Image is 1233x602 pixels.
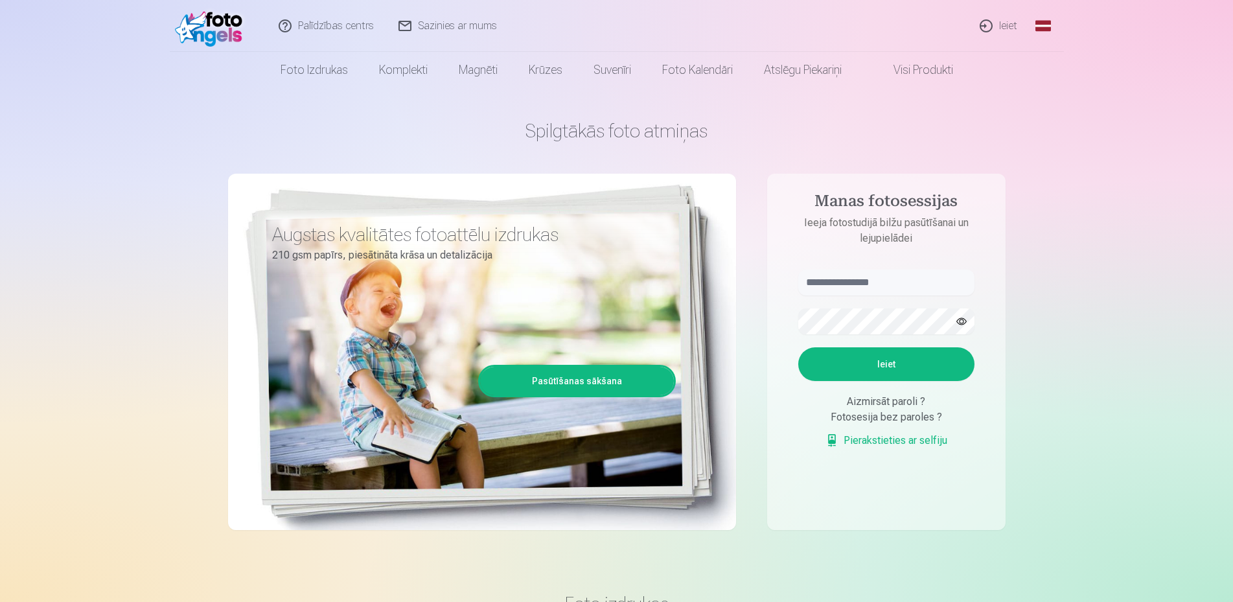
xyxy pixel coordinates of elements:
[748,52,857,88] a: Atslēgu piekariņi
[363,52,443,88] a: Komplekti
[578,52,647,88] a: Suvenīri
[175,5,249,47] img: /fa1
[265,52,363,88] a: Foto izdrukas
[647,52,748,88] a: Foto kalendāri
[785,215,987,246] p: Ieeja fotostudijā bilžu pasūtīšanai un lejupielādei
[825,433,947,448] a: Pierakstieties ar selfiju
[228,119,1006,143] h1: Spilgtākās foto atmiņas
[798,410,974,425] div: Fotosesija bez paroles ?
[272,223,666,246] h3: Augstas kvalitātes fotoattēlu izdrukas
[443,52,513,88] a: Magnēti
[798,394,974,410] div: Aizmirsāt paroli ?
[798,347,974,381] button: Ieiet
[480,367,674,395] a: Pasūtīšanas sākšana
[857,52,969,88] a: Visi produkti
[513,52,578,88] a: Krūzes
[272,246,666,264] p: 210 gsm papīrs, piesātināta krāsa un detalizācija
[785,192,987,215] h4: Manas fotosessijas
